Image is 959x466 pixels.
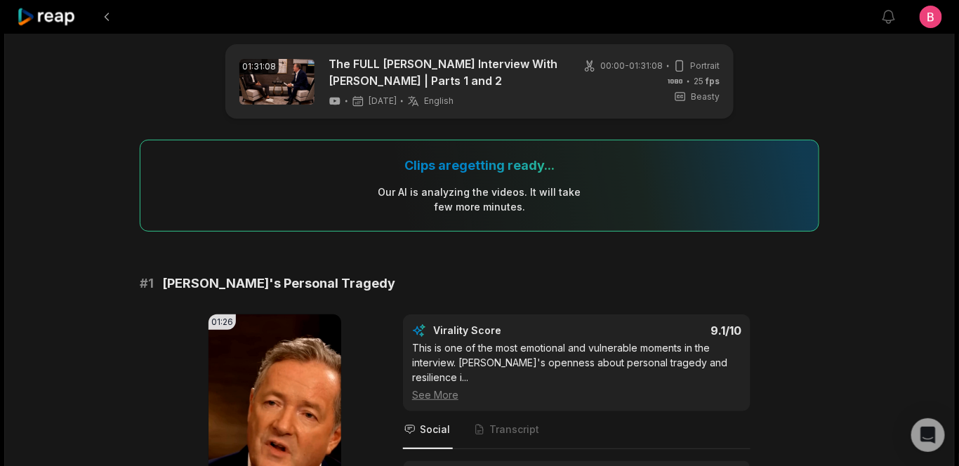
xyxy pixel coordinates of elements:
[412,387,741,402] div: See More
[329,55,567,89] a: The FULL [PERSON_NAME] Interview With [PERSON_NAME] | Parts 1 and 2
[489,422,539,437] span: Transcript
[911,418,945,452] div: Open Intercom Messenger
[420,422,450,437] span: Social
[369,95,397,107] span: [DATE]
[591,324,742,338] div: 9.1 /10
[690,60,720,72] span: Portrait
[424,95,454,107] span: English
[706,76,720,86] span: fps
[412,340,741,402] div: This is one of the most emotional and vulnerable moments in the interview. [PERSON_NAME]'s openne...
[378,185,582,214] div: Our AI is analyzing the video s . It will take few more minutes.
[600,60,663,72] span: 00:00 - 01:31:08
[403,411,750,449] nav: Tabs
[404,157,555,173] div: Clips are getting ready...
[140,274,154,293] span: # 1
[694,75,720,88] span: 25
[162,274,395,293] span: [PERSON_NAME]'s Personal Tragedy
[433,324,584,338] div: Virality Score
[691,91,720,103] span: Beasty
